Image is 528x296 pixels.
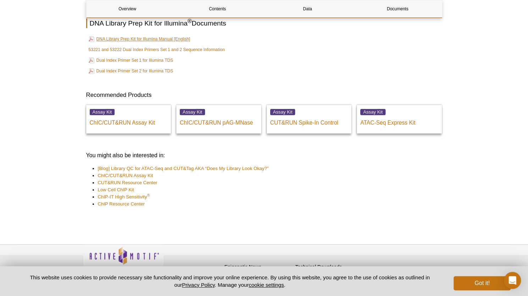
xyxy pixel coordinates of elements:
p: ChIC/CUT&RUN pAG-MNase [180,116,258,126]
a: DNA Library Prep Kit for Illumina Manual [English] [89,35,190,43]
h4: Technical Downloads [295,264,363,270]
span: Assay Kit [180,109,205,115]
a: Privacy Policy [182,282,215,288]
h4: Epigenetic News [224,264,292,270]
a: Dual Index Primer Set 1 for Illumina TDS [89,56,173,65]
a: Data [267,0,349,17]
h3: You might also be interested in: [86,151,442,160]
a: ChIC/CUT&RUN Assay Kit [98,172,153,179]
img: Active Motif, [83,245,164,273]
button: cookie settings [249,282,284,288]
div: Open Intercom Messenger [504,272,521,289]
button: Got it! [454,276,510,290]
h3: Recommended Products [86,91,442,99]
a: Assay Kit ChIC/CUT&RUN Assay Kit [86,105,171,133]
p: CUT&RUN Spike-In Control [270,116,348,126]
sup: ® [147,193,150,197]
span: Assay Kit [360,109,385,115]
a: Assay Kit ATAC-Seq Express Kit [357,105,442,133]
a: ChIP Resource Center [98,201,145,208]
span: Assay Kit [90,109,115,115]
h2: DNA Library Prep Kit for Illumina Documents [86,18,442,28]
a: Dual Index Primer Set 2 for Illumina TDS [89,67,173,75]
a: Low Cell ChIP Kit [98,186,134,193]
sup: ® [188,18,192,24]
a: ChIP-IT High Sensitivity® [98,193,150,201]
a: Assay Kit CUT&RUN Spike-In Control [267,105,352,133]
span: Assay Kit [270,109,295,115]
a: Documents [357,0,439,17]
a: Contents [177,0,259,17]
p: ATAC-Seq Express Kit [360,116,438,126]
a: Privacy Policy [168,263,195,274]
a: Overview [87,0,168,17]
a: CUT&RUN Resource Center [98,179,157,186]
p: This website uses cookies to provide necessary site functionality and improve your online experie... [18,274,442,289]
a: [Blog] Library QC for ATAC-Seq and CUT&Tag AKA “Does My Library Look Okay?” [98,165,269,172]
table: Click to Verify - This site chose Symantec SSL for secure e-commerce and confidential communicati... [366,257,419,273]
p: ChIC/CUT&RUN Assay Kit [90,116,168,126]
a: Assay Kit ChIC/CUT&RUN pAG-MNase [176,105,261,133]
a: 53221 and 53222 Dual Index Primers Set 1 and 2 Sequence Information [89,46,225,53]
